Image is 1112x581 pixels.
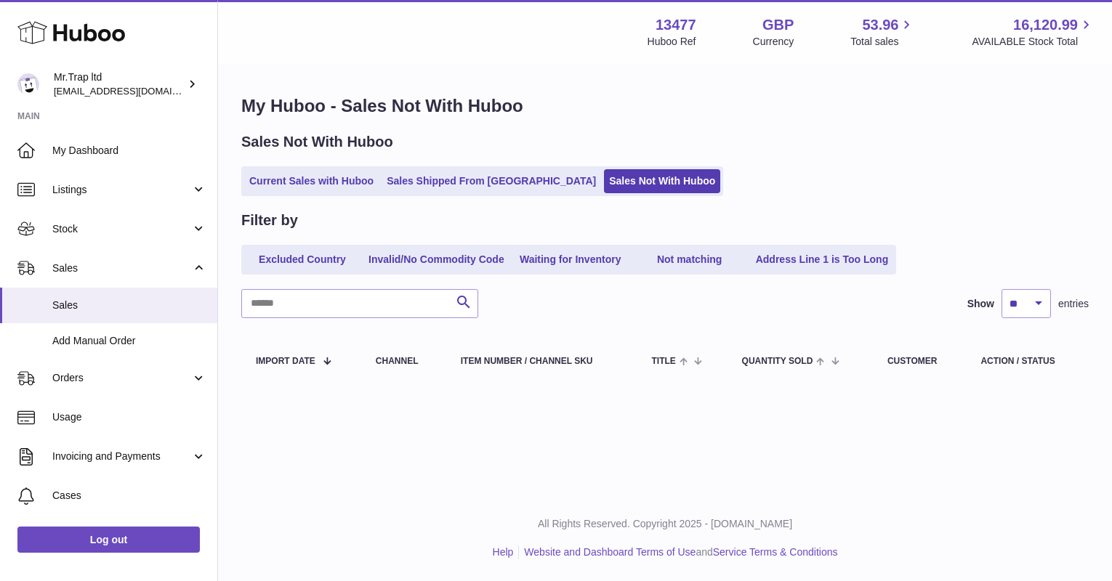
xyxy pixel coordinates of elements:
[632,248,748,272] a: Not matching
[52,144,206,158] span: My Dashboard
[52,450,191,463] span: Invoicing and Payments
[652,357,676,366] span: Title
[862,15,898,35] span: 53.96
[244,248,360,272] a: Excluded Country
[967,297,994,311] label: Show
[512,248,629,272] a: Waiting for Inventory
[656,15,696,35] strong: 13477
[493,546,514,558] a: Help
[52,334,206,348] span: Add Manual Order
[241,94,1089,118] h1: My Huboo - Sales Not With Huboo
[382,169,601,193] a: Sales Shipped From [GEOGRAPHIC_DATA]
[52,410,206,424] span: Usage
[972,15,1095,49] a: 16,120.99 AVAILABLE Stock Total
[54,70,185,98] div: Mr.Trap ltd
[241,132,393,152] h2: Sales Not With Huboo
[648,35,696,49] div: Huboo Ref
[604,169,720,193] a: Sales Not With Huboo
[376,357,432,366] div: Channel
[256,357,315,366] span: Import date
[54,85,214,97] span: [EMAIL_ADDRESS][DOMAIN_NAME]
[742,357,813,366] span: Quantity Sold
[1013,15,1078,35] span: 16,120.99
[713,546,838,558] a: Service Terms & Conditions
[52,183,191,197] span: Listings
[241,211,298,230] h2: Filter by
[230,517,1100,531] p: All Rights Reserved. Copyright 2025 - [DOMAIN_NAME]
[751,248,894,272] a: Address Line 1 is Too Long
[52,261,191,275] span: Sales
[52,371,191,385] span: Orders
[753,35,794,49] div: Currency
[980,357,1074,366] div: Action / Status
[17,73,39,95] img: office@grabacz.eu
[762,15,794,35] strong: GBP
[887,357,952,366] div: Customer
[972,35,1095,49] span: AVAILABLE Stock Total
[363,248,509,272] a: Invalid/No Commodity Code
[52,489,206,503] span: Cases
[52,298,206,312] span: Sales
[519,545,837,559] li: and
[1058,297,1089,311] span: entries
[850,35,915,49] span: Total sales
[461,357,623,366] div: Item Number / Channel SKU
[52,222,191,236] span: Stock
[524,546,696,558] a: Website and Dashboard Terms of Use
[17,527,200,553] a: Log out
[850,15,915,49] a: 53.96 Total sales
[244,169,379,193] a: Current Sales with Huboo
